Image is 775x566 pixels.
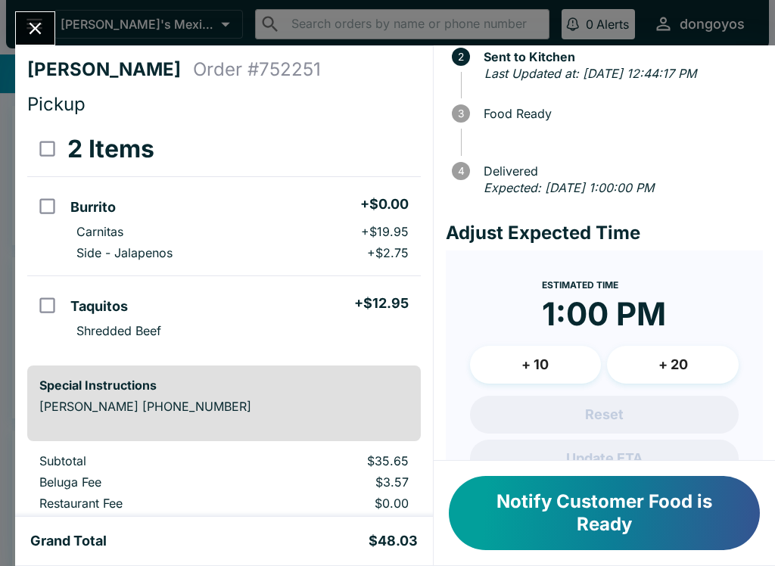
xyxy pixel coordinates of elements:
[76,224,123,239] p: Carnitas
[369,532,418,550] h5: $48.03
[458,51,464,63] text: 2
[260,496,408,511] p: $0.00
[361,224,409,239] p: + $19.95
[70,198,116,216] h5: Burrito
[39,474,235,490] p: Beluga Fee
[476,107,763,120] span: Food Ready
[27,122,421,353] table: orders table
[354,294,409,313] h5: + $12.95
[542,294,666,334] time: 1:00 PM
[16,12,54,45] button: Close
[260,453,408,468] p: $35.65
[457,165,464,177] text: 4
[27,93,86,115] span: Pickup
[484,180,654,195] em: Expected: [DATE] 1:00:00 PM
[27,58,193,81] h4: [PERSON_NAME]
[193,58,321,81] h4: Order # 752251
[67,134,154,164] h3: 2 Items
[542,279,618,291] span: Estimated Time
[39,453,235,468] p: Subtotal
[260,474,408,490] p: $3.57
[27,453,421,559] table: orders table
[484,66,696,81] em: Last Updated at: [DATE] 12:44:17 PM
[76,245,173,260] p: Side - Jalapenos
[360,195,409,213] h5: + $0.00
[70,297,128,316] h5: Taquitos
[39,378,409,393] h6: Special Instructions
[39,496,235,511] p: Restaurant Fee
[30,532,107,550] h5: Grand Total
[470,346,602,384] button: + 10
[607,346,739,384] button: + 20
[458,107,464,120] text: 3
[449,476,760,550] button: Notify Customer Food is Ready
[76,323,161,338] p: Shredded Beef
[476,164,763,178] span: Delivered
[476,50,763,64] span: Sent to Kitchen
[367,245,409,260] p: + $2.75
[446,222,763,244] h4: Adjust Expected Time
[39,399,409,414] p: [PERSON_NAME] [PHONE_NUMBER]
